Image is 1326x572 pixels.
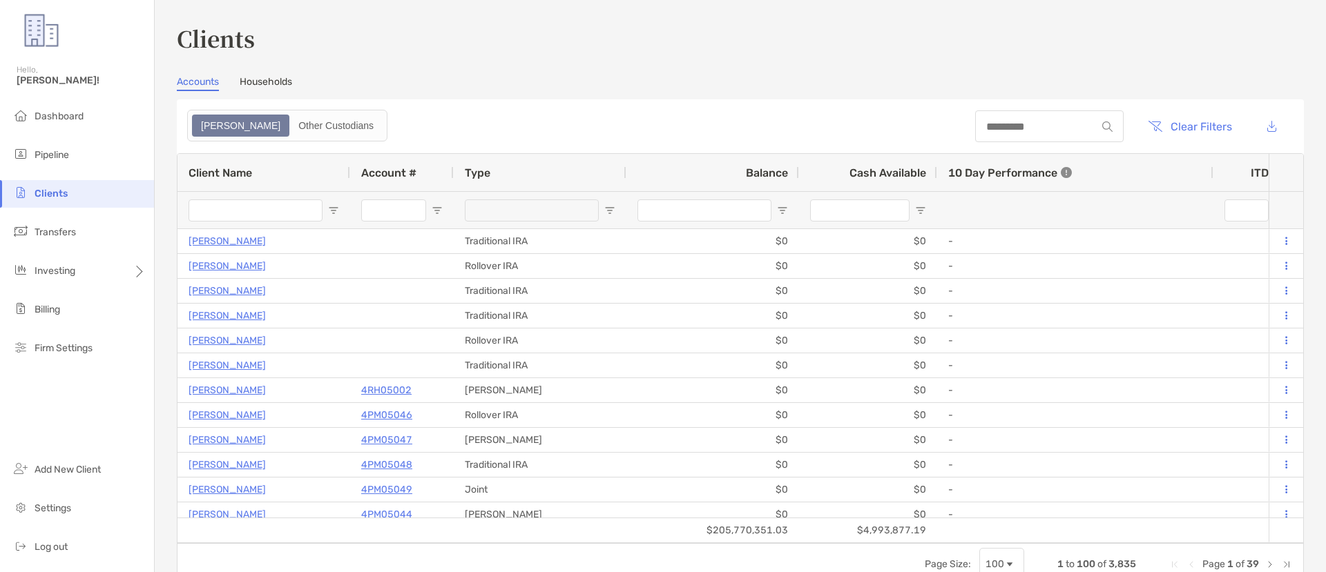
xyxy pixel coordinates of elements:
div: $0 [626,403,799,427]
div: Previous Page [1186,559,1197,570]
div: 0% [1213,502,1296,526]
img: clients icon [12,184,29,201]
div: - [948,304,1202,327]
div: segmented control [187,110,387,141]
div: 0% [1213,254,1296,278]
span: Page [1202,558,1225,570]
input: Balance Filter Input [637,199,771,221]
span: Add New Client [35,464,101,475]
span: Dashboard [35,110,84,122]
span: Clients [35,188,68,199]
div: Traditional IRA [454,453,626,477]
div: $0 [799,254,937,278]
p: [PERSON_NAME] [189,506,266,523]
button: Open Filter Menu [777,205,788,216]
p: 4PM05048 [361,456,412,473]
div: $0 [799,428,937,452]
span: Client Name [189,166,252,179]
p: [PERSON_NAME] [189,307,266,324]
div: First Page [1169,559,1180,570]
p: [PERSON_NAME] [189,233,266,250]
div: Traditional IRA [454,229,626,253]
div: 0% [1213,328,1296,353]
a: [PERSON_NAME] [189,382,266,399]
img: pipeline icon [12,146,29,162]
a: [PERSON_NAME] [189,481,266,498]
div: 0% [1213,453,1296,477]
div: Zoe [193,116,288,135]
div: Rollover IRA [454,328,626,353]
div: - [948,279,1202,302]
p: 4PM05049 [361,481,412,498]
div: - [948,354,1202,377]
div: $0 [799,378,937,402]
button: Open Filter Menu [915,205,926,216]
div: Traditional IRA [454,353,626,377]
img: firm-settings icon [12,339,29,355]
div: ITD [1251,166,1285,179]
span: 100 [1077,558,1095,570]
div: - [948,230,1202,253]
a: [PERSON_NAME] [189,431,266,448]
div: Other Custodians [291,116,381,135]
h3: Clients [177,22,1304,54]
span: 1 [1057,558,1064,570]
div: $0 [626,477,799,502]
div: Last Page [1281,559,1292,570]
div: 0% [1213,428,1296,452]
div: 0% [1213,304,1296,328]
div: $0 [626,304,799,328]
span: [PERSON_NAME]! [17,75,146,86]
div: $0 [799,502,937,526]
a: [PERSON_NAME] [189,257,266,275]
span: Account # [361,166,416,179]
div: $0 [799,477,937,502]
div: $0 [799,304,937,328]
input: ITD Filter Input [1224,199,1269,221]
div: $0 [626,328,799,353]
span: Log out [35,541,68,553]
div: - [948,503,1202,526]
div: [PERSON_NAME] [454,378,626,402]
p: 4PM05046 [361,406,412,424]
div: Rollover IRA [454,254,626,278]
div: - [948,428,1202,451]
div: - [948,379,1202,402]
p: 4PM05047 [361,431,412,448]
div: - [948,329,1202,352]
a: 4RH05002 [361,382,412,399]
div: 0% [1213,378,1296,402]
div: 0% [1213,353,1296,377]
div: 0% [1213,279,1296,303]
div: Traditional IRA [454,279,626,303]
span: 39 [1247,558,1259,570]
span: Type [465,166,490,179]
div: $0 [626,229,799,253]
div: [PERSON_NAME] [454,502,626,526]
div: $0 [799,353,937,377]
a: [PERSON_NAME] [189,406,266,424]
div: Joint [454,477,626,502]
div: 0% [1213,403,1296,427]
input: Cash Available Filter Input [810,199,910,221]
div: - [948,404,1202,426]
span: of [1097,558,1106,570]
div: $0 [626,279,799,303]
div: - [948,478,1202,501]
span: Cash Available [849,166,926,179]
a: [PERSON_NAME] [189,332,266,349]
div: - [948,255,1202,277]
a: Households [240,76,292,91]
img: billing icon [12,300,29,317]
a: 4PM05044 [361,506,412,523]
span: to [1066,558,1075,570]
p: [PERSON_NAME] [189,456,266,473]
div: 100 [986,558,1004,570]
a: [PERSON_NAME] [189,282,266,299]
